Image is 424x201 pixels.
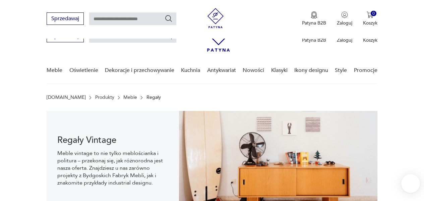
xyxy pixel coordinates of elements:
[123,95,137,100] a: Meble
[69,57,98,83] a: Oświetlenie
[302,11,326,26] button: Patyna B2B
[401,174,420,193] iframe: Smartsupp widget button
[146,95,161,100] p: Regały
[57,150,168,187] p: Meble vintage to nie tylko meblościanka i politura – przekonaj się, jak różnorodna jest nasza ofe...
[181,57,200,83] a: Kuchnia
[294,57,328,83] a: Ikony designu
[302,37,326,43] p: Patyna B2B
[47,12,84,25] button: Sprzedawaj
[341,11,348,18] img: Ikonka użytkownika
[311,11,317,19] img: Ikona medalu
[337,11,352,26] button: Zaloguj
[205,8,226,28] img: Patyna - sklep z meblami i dekoracjami vintage
[363,11,377,26] button: 0Koszyk
[363,37,377,43] p: Koszyk
[363,20,377,26] p: Koszyk
[243,57,264,83] a: Nowości
[95,95,114,100] a: Produkty
[47,17,84,22] a: Sprzedawaj
[165,14,173,23] button: Szukaj
[271,57,288,83] a: Klasyki
[105,57,174,83] a: Dekoracje i przechowywanie
[354,57,377,83] a: Promocje
[335,57,347,83] a: Style
[57,136,168,144] h1: Regały Vintage
[337,37,352,43] p: Zaloguj
[337,20,352,26] p: Zaloguj
[367,11,373,18] img: Ikona koszyka
[302,20,326,26] p: Patyna B2B
[207,57,236,83] a: Antykwariat
[47,34,84,39] a: Sprzedawaj
[47,57,62,83] a: Meble
[302,11,326,26] a: Ikona medaluPatyna B2B
[47,95,86,100] a: [DOMAIN_NAME]
[371,11,376,16] div: 0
